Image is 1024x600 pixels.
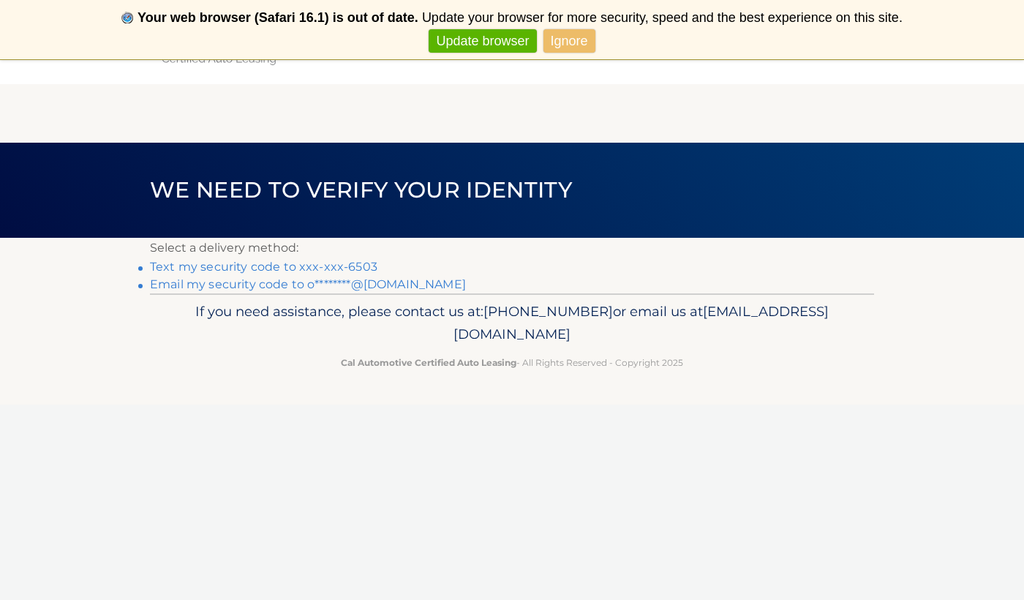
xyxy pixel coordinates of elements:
[341,357,516,368] strong: Cal Automotive Certified Auto Leasing
[483,303,613,320] span: [PHONE_NUMBER]
[138,10,418,25] b: Your web browser (Safari 16.1) is out of date.
[429,29,536,53] a: Update browser
[150,277,466,291] a: Email my security code to o********@[DOMAIN_NAME]
[159,355,865,370] p: - All Rights Reserved - Copyright 2025
[422,10,903,25] span: Update your browser for more security, speed and the best experience on this site.
[150,238,874,258] p: Select a delivery method:
[150,260,377,274] a: Text my security code to xxx-xxx-6503
[150,176,572,203] span: We need to verify your identity
[159,300,865,347] p: If you need assistance, please contact us at: or email us at
[543,29,595,53] a: Ignore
